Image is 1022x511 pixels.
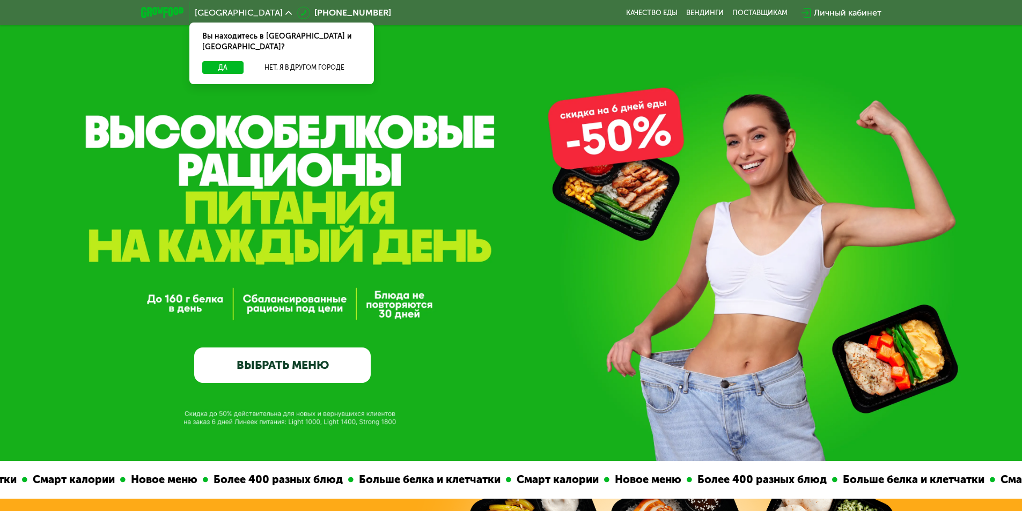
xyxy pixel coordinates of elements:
[189,23,374,61] div: Вы находитесь в [GEOGRAPHIC_DATA] и [GEOGRAPHIC_DATA]?
[195,9,283,17] span: [GEOGRAPHIC_DATA]
[248,61,361,74] button: Нет, я в другом городе
[67,471,144,488] div: Новое меню
[732,9,788,17] div: поставщикам
[626,9,678,17] a: Качество еды
[297,6,391,19] a: [PHONE_NUMBER]
[633,471,773,488] div: Более 400 разных блюд
[149,471,289,488] div: Более 400 разных блюд
[202,61,244,74] button: Да
[295,471,447,488] div: Больше белка и клетчатки
[550,471,628,488] div: Новое меню
[814,6,881,19] div: Личный кабинет
[194,347,371,383] a: ВЫБРАТЬ МЕНЮ
[778,471,931,488] div: Больше белка и клетчатки
[452,471,545,488] div: Смарт калории
[686,9,724,17] a: Вендинги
